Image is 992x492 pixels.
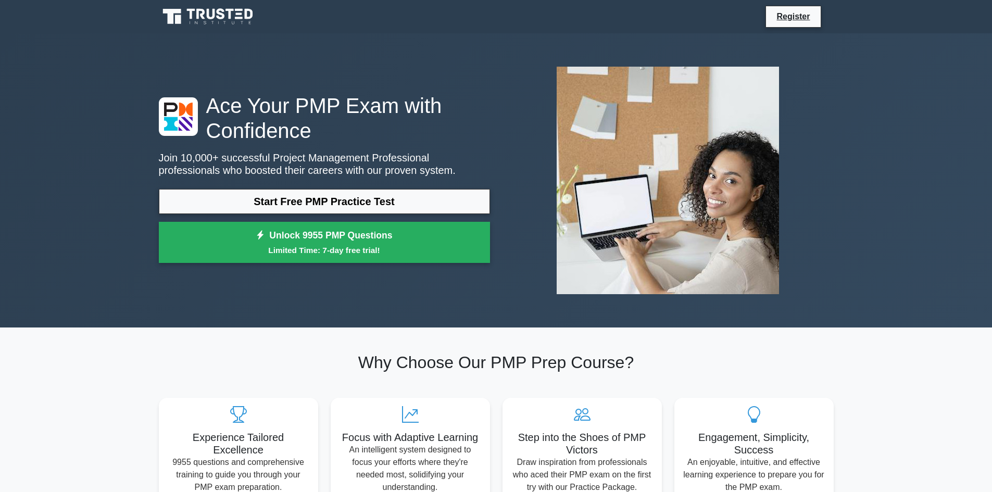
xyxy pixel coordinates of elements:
[683,431,825,456] h5: Engagement, Simplicity, Success
[167,431,310,456] h5: Experience Tailored Excellence
[159,352,834,372] h2: Why Choose Our PMP Prep Course?
[159,152,490,176] p: Join 10,000+ successful Project Management Professional professionals who boosted their careers w...
[159,222,490,263] a: Unlock 9955 PMP QuestionsLimited Time: 7-day free trial!
[159,93,490,143] h1: Ace Your PMP Exam with Confidence
[511,431,654,456] h5: Step into the Shoes of PMP Victors
[159,189,490,214] a: Start Free PMP Practice Test
[770,10,816,23] a: Register
[172,244,477,256] small: Limited Time: 7-day free trial!
[339,431,482,444] h5: Focus with Adaptive Learning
